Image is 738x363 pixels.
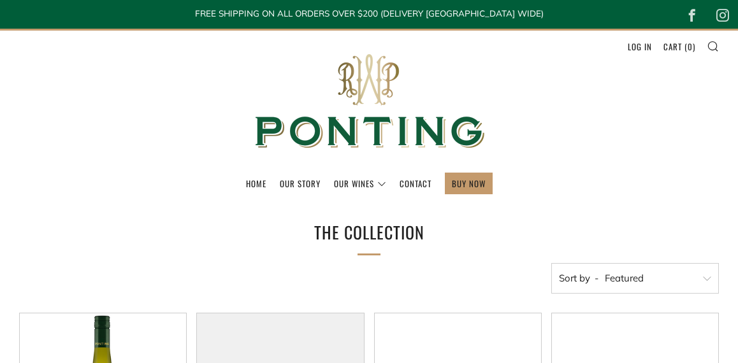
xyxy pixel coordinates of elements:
img: Ponting Wines [242,31,496,173]
h1: The Collection [194,218,544,248]
span: 0 [688,40,693,53]
a: Cart (0) [663,36,695,57]
a: Contact [400,173,431,194]
a: BUY NOW [452,173,486,194]
a: Log in [628,36,652,57]
a: Home [246,173,266,194]
a: Our Story [280,173,321,194]
a: Our Wines [334,173,386,194]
